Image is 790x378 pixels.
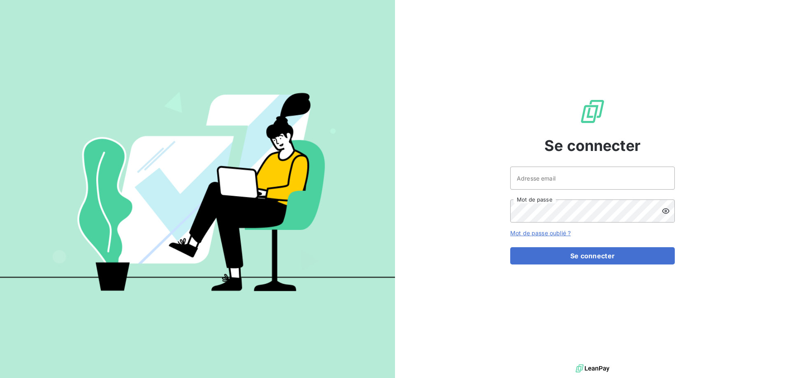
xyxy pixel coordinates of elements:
[576,362,609,375] img: logo
[579,98,606,125] img: Logo LeanPay
[544,135,641,157] span: Se connecter
[510,247,675,264] button: Se connecter
[510,230,571,237] a: Mot de passe oublié ?
[510,167,675,190] input: placeholder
